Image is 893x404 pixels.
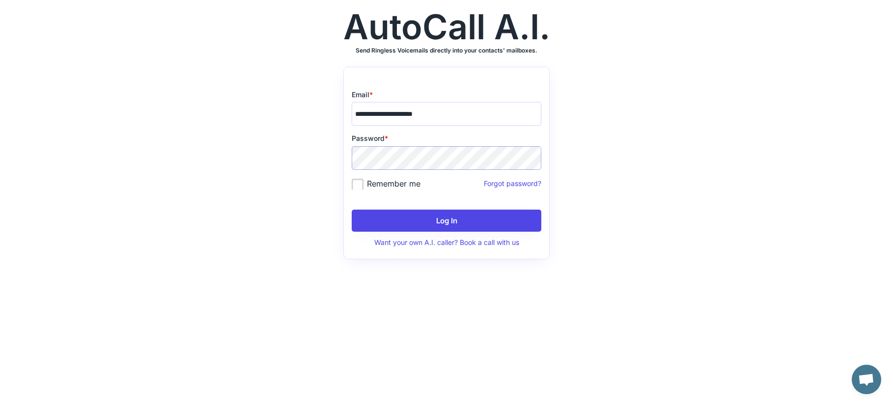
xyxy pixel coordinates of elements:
div: Password [352,134,541,143]
label: Remember me [352,179,420,189]
div: Forgot password? [420,179,541,189]
div: AutoCall A.I. [343,10,550,44]
h3: Send Ringless Voicemails directly into your contacts' mailboxes. [356,47,537,54]
a: privacy [432,284,461,294]
div: Want your own A.I. caller? Book a call with us [352,238,541,247]
div: Email [352,90,541,100]
button: Log In [352,210,541,232]
a: terms [432,294,461,304]
div: Open chat [852,365,881,394]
